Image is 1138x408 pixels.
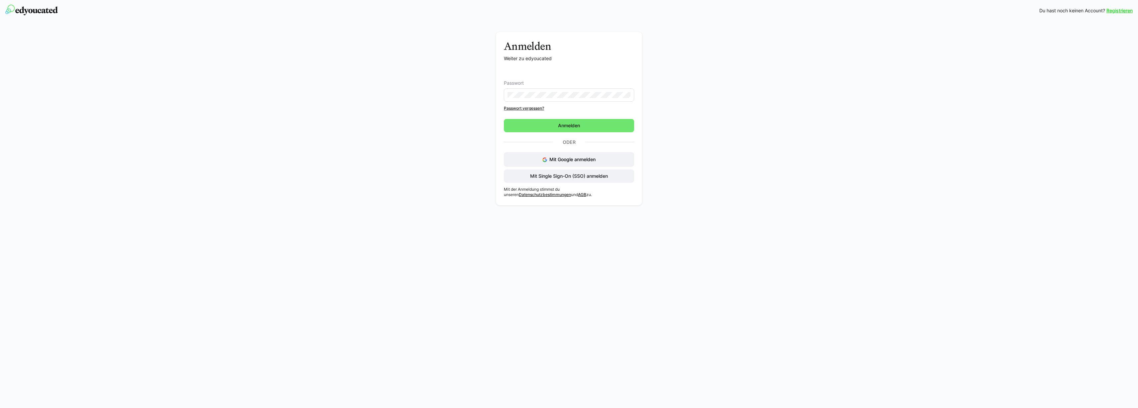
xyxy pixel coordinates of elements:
button: Mit Single Sign-On (SSO) anmelden [504,169,634,183]
button: Anmelden [504,119,634,132]
a: AGB [578,192,586,197]
span: Du hast noch keinen Account? [1039,7,1105,14]
p: Weiter zu edyoucated [504,55,634,62]
span: Passwort [504,80,524,86]
span: Anmelden [557,122,581,129]
img: edyoucated [5,5,58,15]
span: Mit Google anmelden [549,156,596,162]
p: Oder [553,138,585,147]
a: Datenschutzbestimmungen [519,192,571,197]
a: Passwort vergessen? [504,106,634,111]
a: Registrieren [1106,7,1133,14]
span: Mit Single Sign-On (SSO) anmelden [529,173,609,179]
button: Mit Google anmelden [504,152,634,167]
p: Mit der Anmeldung stimmst du unseren und zu. [504,187,634,197]
h3: Anmelden [504,40,634,52]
